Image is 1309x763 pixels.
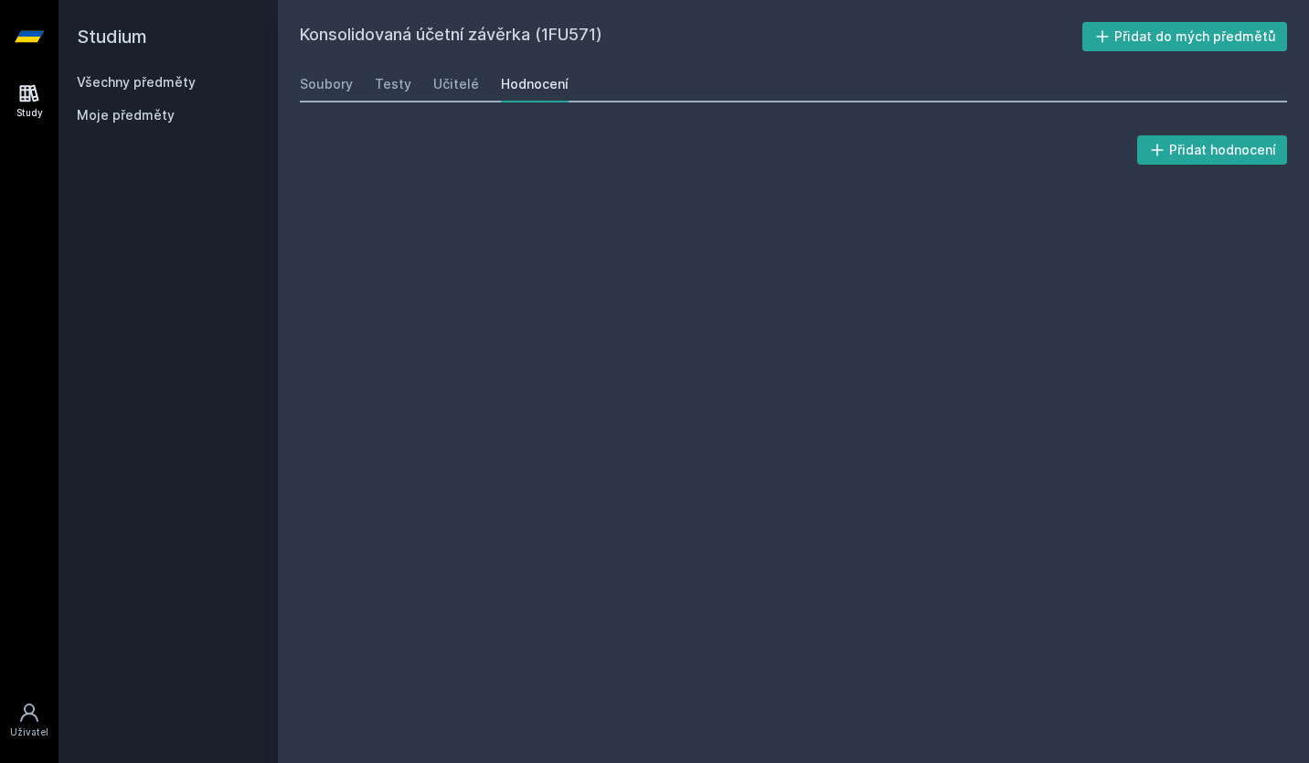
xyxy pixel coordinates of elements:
[300,22,1082,51] h2: Konsolidovaná účetní závěrka (1FU571)
[77,106,175,124] span: Moje předměty
[1082,22,1288,51] button: Přidat do mých předmětů
[1137,135,1288,165] button: Přidat hodnocení
[501,75,569,93] div: Hodnocení
[4,73,55,129] a: Study
[501,66,569,102] a: Hodnocení
[77,74,196,90] a: Všechny předměty
[375,66,411,102] a: Testy
[10,725,48,739] div: Uživatel
[433,66,479,102] a: Učitelé
[375,75,411,93] div: Testy
[16,106,43,120] div: Study
[300,75,353,93] div: Soubory
[300,66,353,102] a: Soubory
[4,693,55,748] a: Uživatel
[433,75,479,93] div: Učitelé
